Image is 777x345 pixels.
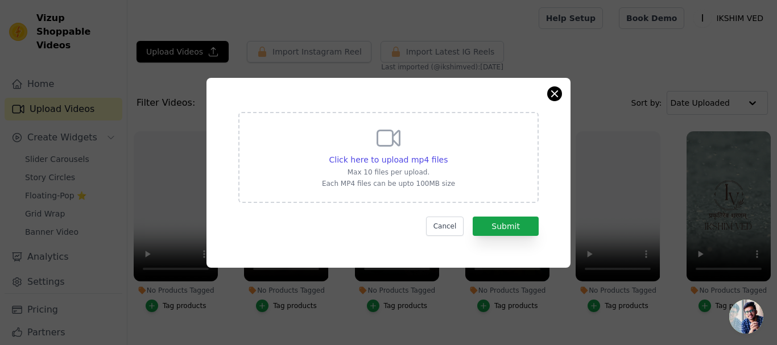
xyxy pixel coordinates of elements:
div: Open chat [729,300,763,334]
p: Each MP4 files can be upto 100MB size [322,179,455,188]
button: Cancel [426,217,464,236]
button: Submit [473,217,539,236]
p: Max 10 files per upload. [322,168,455,177]
button: Close modal [548,87,561,101]
span: Click here to upload mp4 files [329,155,448,164]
